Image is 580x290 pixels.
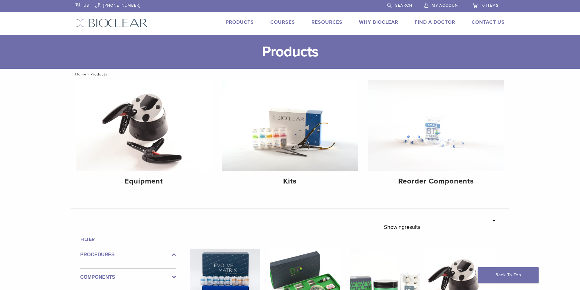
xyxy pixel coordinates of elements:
[71,69,509,80] nav: Products
[76,80,212,171] img: Equipment
[86,73,90,76] span: /
[73,72,86,76] a: Home
[472,19,505,25] a: Contact Us
[432,3,460,8] span: My Account
[478,267,539,283] a: Back To Top
[311,19,343,25] a: Resources
[384,221,420,233] p: Showing results
[80,274,176,281] label: Components
[227,176,353,187] h4: Kits
[80,236,176,243] h4: Filter
[270,19,295,25] a: Courses
[373,176,499,187] h4: Reorder Components
[368,80,504,171] img: Reorder Components
[359,19,398,25] a: Why Bioclear
[81,176,207,187] h4: Equipment
[76,19,148,27] img: Bioclear
[80,251,176,258] label: Procedures
[395,3,412,8] span: Search
[226,19,254,25] a: Products
[482,3,499,8] span: 0 items
[222,80,358,171] img: Kits
[76,80,212,191] a: Equipment
[222,80,358,191] a: Kits
[415,19,455,25] a: Find A Doctor
[368,80,504,191] a: Reorder Components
